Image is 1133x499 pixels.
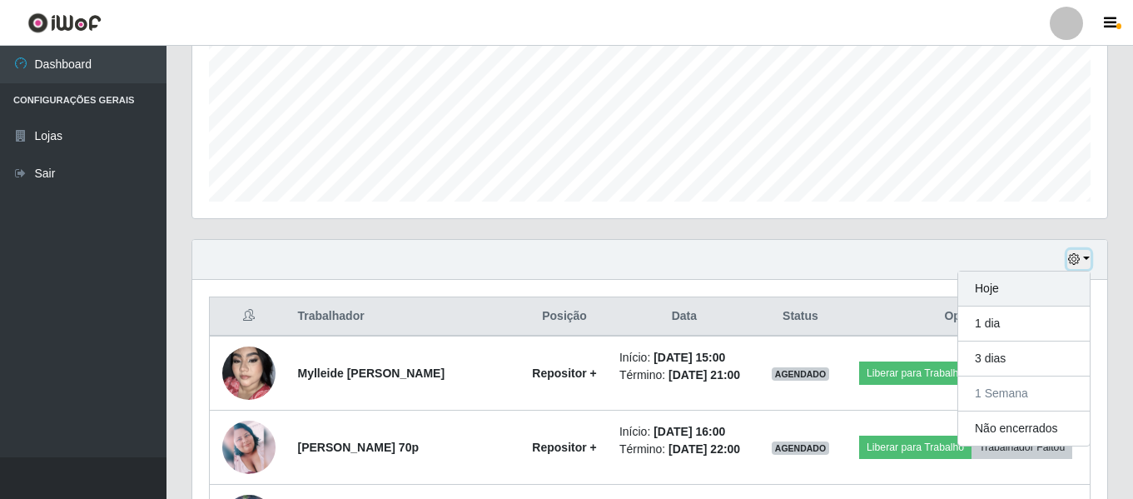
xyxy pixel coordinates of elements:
button: Hoje [958,272,1090,307]
time: [DATE] 21:00 [668,368,740,382]
li: Início: [619,349,749,367]
strong: Repositor + [532,441,596,454]
button: Liberar para Trabalho [859,436,971,459]
strong: Repositor + [532,367,596,380]
img: 1751397040132.jpeg [222,326,276,421]
th: Status [759,297,842,337]
th: Opções [842,297,1090,337]
button: 3 dias [958,342,1090,377]
th: Data [609,297,759,337]
button: 1 Semana [958,377,1090,412]
button: Liberar para Trabalho [859,362,971,385]
span: AGENDADO [772,367,830,381]
button: Não encerrados [958,412,1090,446]
time: [DATE] 22:00 [668,442,740,456]
img: CoreUI Logo [27,12,102,33]
button: 1 dia [958,307,1090,342]
img: 1693706792822.jpeg [222,421,276,474]
time: [DATE] 16:00 [653,425,725,438]
th: Trabalhador [288,297,520,337]
strong: [PERSON_NAME] 70p [298,441,419,454]
time: [DATE] 15:00 [653,351,725,364]
span: AGENDADO [772,442,830,455]
li: Término: [619,441,749,458]
strong: Mylleide [PERSON_NAME] [298,367,445,380]
th: Posição [519,297,609,337]
button: Trabalhador Faltou [971,436,1072,459]
li: Término: [619,367,749,384]
li: Início: [619,423,749,441]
